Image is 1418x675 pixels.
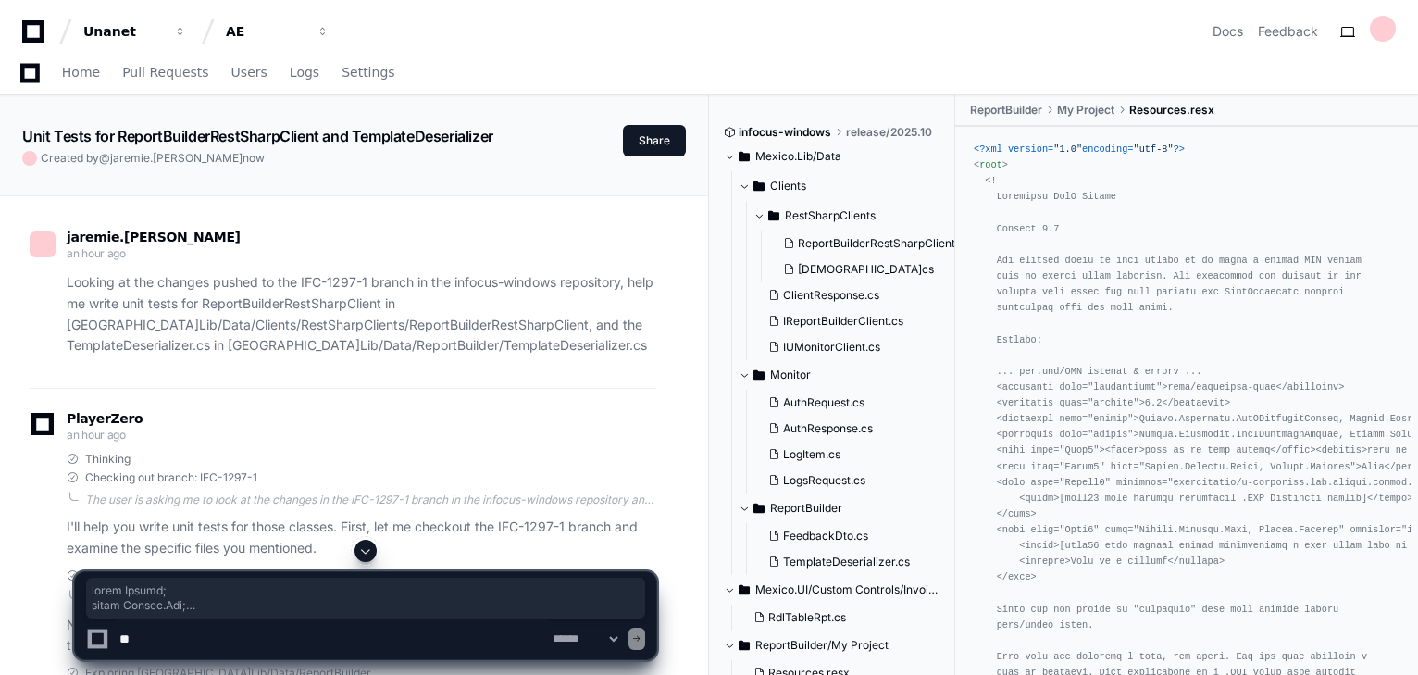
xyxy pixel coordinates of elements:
[99,151,110,165] span: @
[783,340,880,355] span: IUMonitorClient.cs
[783,314,903,329] span: IReportBuilderClient.cs
[623,125,686,156] button: Share
[67,517,656,559] p: I'll help you write unit tests for those classes. First, let me checkout the IFC-1297-1 branch an...
[231,67,267,78] span: Users
[753,201,971,231] button: RestSharpClients
[761,282,960,308] button: ClientResponse.cs
[724,142,941,171] button: Mexico.Lib/Data
[783,529,868,544] span: FeedbackDto.cs
[218,15,337,48] button: AE
[761,390,945,416] button: AuthRequest.cs
[1129,103,1214,118] span: Resources.resx
[243,151,265,165] span: now
[41,151,265,166] span: Created by
[67,230,241,244] span: jaremie.[PERSON_NAME]
[783,447,840,462] span: LogItem.cs
[290,67,319,78] span: Logs
[770,368,811,382] span: Monitor
[755,149,841,164] span: Mexico.Lib/Data
[22,127,493,145] app-text-character-animate: Unit Tests for ReportBuilderRestSharpClient and TemplateDeserializer
[753,175,765,197] svg: Directory
[768,205,779,227] svg: Directory
[785,208,876,223] span: RestSharpClients
[761,523,945,549] button: FeedbackDto.cs
[1053,144,1082,155] span: "1.0"
[122,67,208,78] span: Pull Requests
[342,67,394,78] span: Settings
[776,256,970,282] button: [DEMOGRAPHIC_DATA]cs
[798,262,934,277] span: [DEMOGRAPHIC_DATA]cs
[85,493,656,507] div: The user is asking me to look at the changes in the IFC-1297-1 branch in the infocus-windows repo...
[761,416,945,442] button: AuthResponse.cs
[846,125,932,140] span: release/2025.10
[739,494,956,523] button: ReportBuilder
[761,468,945,494] button: LogsRequest.cs
[1258,22,1318,41] button: Feedback
[1057,103,1114,118] span: My Project
[974,144,1185,155] span: <?xml version= encoding= ?>
[783,288,879,303] span: ClientResponse.cs
[979,159,1002,170] span: root
[761,442,945,468] button: LogItem.cs
[739,360,956,390] button: Monitor
[798,236,970,251] span: ReportBuilderRestSharpClient.cs
[753,497,765,519] svg: Directory
[342,52,394,94] a: Settings
[67,246,126,260] span: an hour ago
[783,473,865,488] span: LogsRequest.cs
[85,452,131,467] span: Thinking
[776,231,970,256] button: ReportBuilderRestSharpClient.cs
[770,179,806,194] span: Clients
[85,470,257,485] span: Checking out branch: IFC-1297-1
[92,583,640,613] span: lorem Ipsumd; sitam Consec.Adi; elits Doeius.Tem; incid Utlabo.Etd.Magn.Aliquae.AdmiNimveNiamqui;...
[761,308,960,334] button: IReportBuilderClient.cs
[753,364,765,386] svg: Directory
[290,52,319,94] a: Logs
[76,15,194,48] button: Unanet
[739,125,831,140] span: infocus-windows
[62,67,100,78] span: Home
[110,151,243,165] span: jaremie.[PERSON_NAME]
[226,22,305,41] div: AE
[761,334,960,360] button: IUMonitorClient.cs
[770,501,842,516] span: ReportBuilder
[783,421,873,436] span: AuthResponse.cs
[83,22,163,41] div: Unanet
[62,52,100,94] a: Home
[783,395,864,410] span: AuthRequest.cs
[739,145,750,168] svg: Directory
[974,159,1008,170] span: < >
[122,52,208,94] a: Pull Requests
[970,103,1042,118] span: ReportBuilder
[67,413,143,424] span: PlayerZero
[231,52,267,94] a: Users
[67,428,126,442] span: an hour ago
[1213,22,1243,41] a: Docs
[739,171,956,201] button: Clients
[67,272,656,356] p: Looking at the changes pushed to the IFC-1297-1 branch in the infocus-windows repository, help me...
[1134,144,1174,155] span: "utf-8"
